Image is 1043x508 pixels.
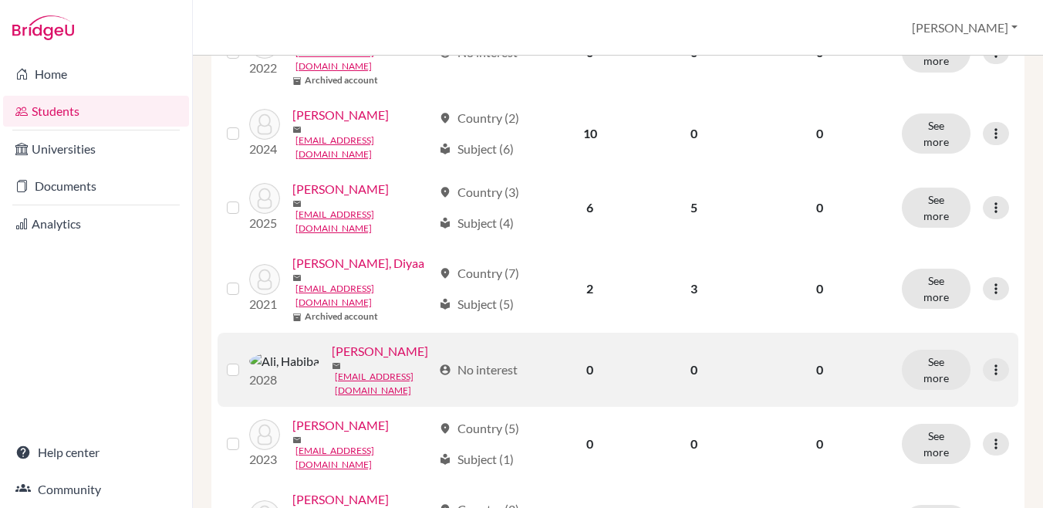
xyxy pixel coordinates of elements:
a: [PERSON_NAME] [292,106,389,124]
p: 0 [756,279,883,298]
a: [PERSON_NAME], Diyaa [292,254,424,273]
a: [EMAIL_ADDRESS][DOMAIN_NAME] [295,208,432,235]
b: Archived account [305,310,378,323]
div: Country (5) [439,419,519,438]
img: Bridge-U [12,15,74,40]
button: See more [902,424,970,464]
img: Ali, Adam [249,183,280,214]
span: local_library [439,143,451,155]
td: 0 [640,97,747,171]
td: 0 [640,407,747,481]
span: mail [292,273,302,283]
span: mail [292,435,302,445]
button: [PERSON_NAME] [905,13,1024,42]
span: inventory_2 [292,76,302,86]
td: 3 [640,245,747,333]
div: Subject (4) [439,214,514,232]
td: 10 [539,97,640,171]
span: inventory_2 [292,313,302,322]
div: Country (3) [439,183,519,202]
b: Archived account [305,73,378,87]
button: See more [902,113,970,154]
button: See more [902,350,970,390]
a: Home [3,59,189,90]
img: Ali, Diyaa [249,264,280,295]
td: 0 [539,333,640,407]
a: Documents [3,171,189,202]
p: 2023 [249,450,280,469]
div: Subject (5) [439,295,514,313]
td: 0 [539,407,640,481]
a: Help center [3,437,189,468]
div: Country (7) [439,264,519,283]
td: 0 [640,333,747,407]
span: local_library [439,298,451,310]
p: 2028 [249,371,319,389]
a: [EMAIL_ADDRESS][DOMAIN_NAME] [295,282,432,310]
span: account_circle [439,364,451,376]
span: mail [292,199,302,208]
a: Community [3,474,189,505]
a: [EMAIL_ADDRESS][DOMAIN_NAME] [335,370,432,398]
img: Ahmed Auda, Ali [249,109,280,140]
button: See more [902,188,970,228]
span: mail [332,361,341,371]
div: Country (2) [439,109,519,127]
p: 2021 [249,295,280,313]
span: location_on [439,112,451,124]
p: 2025 [249,214,280,232]
button: See more [902,269,970,309]
p: 0 [756,198,883,217]
span: local_library [439,453,451,466]
a: [PERSON_NAME] [292,416,389,435]
a: Analytics [3,208,189,239]
p: 2024 [249,140,280,158]
span: location_on [439,422,451,435]
img: Ali, Hamza [249,419,280,450]
span: mail [292,125,302,134]
p: 2022 [249,59,280,77]
span: local_library [439,217,451,229]
a: [EMAIL_ADDRESS][DOMAIN_NAME] [295,46,432,73]
td: 5 [640,171,747,245]
p: 0 [756,361,883,379]
a: Students [3,96,189,127]
p: 0 [756,124,883,143]
div: Subject (6) [439,140,514,158]
a: [EMAIL_ADDRESS][DOMAIN_NAME] [295,134,432,161]
img: Ali, Habiba [249,352,319,371]
div: No interest [439,361,518,379]
td: 6 [539,171,640,245]
a: [EMAIL_ADDRESS][DOMAIN_NAME] [295,444,432,472]
span: location_on [439,267,451,279]
td: 2 [539,245,640,333]
a: [PERSON_NAME] [292,180,389,198]
a: [PERSON_NAME] [332,342,428,361]
p: 0 [756,435,883,453]
span: location_on [439,186,451,198]
a: Universities [3,134,189,164]
div: Subject (1) [439,450,514,469]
